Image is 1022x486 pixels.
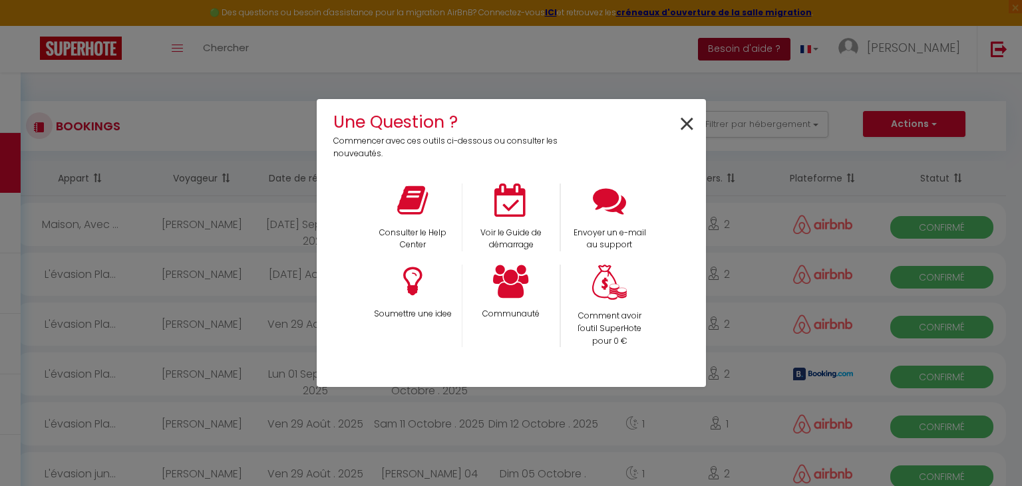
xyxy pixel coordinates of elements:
[570,227,650,252] p: Envoyer un e-mail au support
[965,426,1012,476] iframe: Chat
[678,104,696,146] span: ×
[333,135,567,160] p: Commencer avec ces outils ci-dessous ou consulter les nouveautés.
[678,110,696,140] button: Close
[333,109,567,135] h4: Une Question ?
[570,310,650,348] p: Comment avoir l'outil SuperHote pour 0 €
[372,308,453,320] p: Soumettre une idee
[592,265,627,300] img: Money bag
[372,227,453,252] p: Consulter le Help Center
[11,5,51,45] button: Ouvrir le widget de chat LiveChat
[471,227,551,252] p: Voir le Guide de démarrage
[471,308,551,320] p: Communauté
